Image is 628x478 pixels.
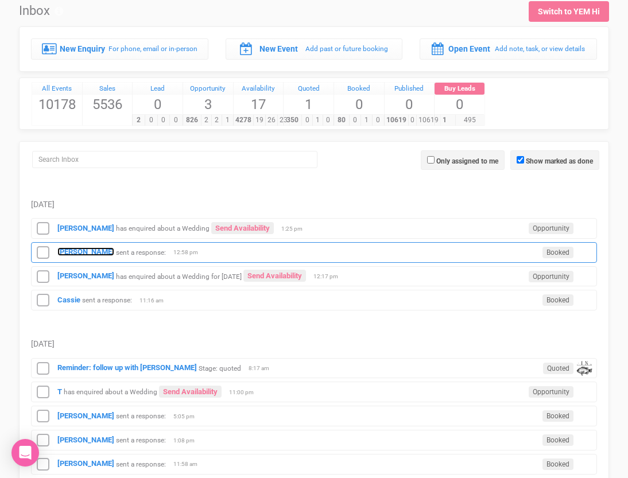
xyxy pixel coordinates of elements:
strong: Reminder: follow up with [PERSON_NAME] [57,363,197,372]
a: T [57,387,62,396]
span: 10619 [384,115,409,126]
span: 80 [334,115,350,126]
span: 1:25 pm [281,225,310,233]
span: 0 [157,115,170,126]
span: 2 [211,115,222,126]
span: 495 [455,115,484,126]
h1: Inbox [19,4,63,18]
span: 0 [169,115,183,126]
span: Quoted [543,363,573,374]
a: [PERSON_NAME] [57,247,114,256]
small: Add note, task, or view details [495,45,585,53]
span: 0 [301,115,312,126]
a: Availability [234,83,284,95]
span: 12:17 pm [313,273,342,281]
small: sent a response: [116,412,166,420]
a: Cassie [57,296,80,304]
small: has enquired about a Wedding [64,388,157,396]
h5: [DATE] [31,200,597,209]
span: 1 [284,95,334,114]
small: sent a response: [116,248,166,256]
a: Send Availability [211,222,274,234]
span: Opportunity [529,223,573,234]
a: Open Event Add note, task, or view details [420,38,597,59]
span: 1 [434,115,455,126]
small: Add past or future booking [305,45,388,53]
span: 10178 [32,95,82,114]
label: New Enquiry [60,43,105,55]
strong: [PERSON_NAME] [57,436,114,444]
span: 826 [183,115,201,126]
span: Booked [542,434,573,446]
span: 11:00 pm [229,388,258,397]
input: Search Inbox [32,151,317,168]
a: [PERSON_NAME] [57,271,114,280]
span: 0 [133,95,183,114]
span: Booked [542,294,573,306]
span: Booked [542,458,573,470]
small: has enquired about a Wedding [116,224,210,232]
span: Opportunity [529,386,573,398]
label: Open Event [448,43,490,55]
label: Only assigned to me [436,156,498,166]
a: [PERSON_NAME] [57,411,114,420]
h5: [DATE] [31,340,597,348]
a: Sales [83,83,133,95]
a: Quoted [284,83,334,95]
span: 19 [253,115,266,126]
a: Send Availability [243,270,306,282]
span: 3 [183,95,233,114]
span: 2 [132,115,145,126]
span: 11:58 am [173,460,202,468]
span: 17 [234,95,284,114]
a: New Enquiry For phone, email or in-person [31,38,208,59]
a: New Event Add past or future booking [226,38,403,59]
a: Lead [133,83,183,95]
a: Published [385,83,435,95]
a: All Events [32,83,82,95]
a: Buy Leads [435,83,484,95]
small: has enquired about a Wedding for [DATE] [116,272,242,280]
a: Opportunity [183,83,233,95]
small: sent a response: [116,460,166,468]
div: Switch to YEM Hi [538,6,600,17]
span: 4278 [233,115,254,126]
a: [PERSON_NAME] [57,224,114,232]
div: Booked [334,83,384,95]
span: Opportunity [529,271,573,282]
span: 10619 [416,115,441,126]
a: Switch to YEM Hi [529,1,609,22]
span: 0 [349,115,361,126]
span: 1 [360,115,373,126]
span: 5536 [83,95,133,114]
span: 0 [435,95,484,114]
small: sent a response: [82,296,132,304]
span: 0 [334,95,384,114]
span: 11:16 am [139,297,168,305]
span: 0 [408,115,417,126]
span: 1 [222,115,232,126]
small: For phone, email or in-person [108,45,197,53]
span: Booked [542,410,573,422]
a: [PERSON_NAME] [57,459,114,468]
span: 26 [265,115,278,126]
span: 0 [323,115,334,126]
span: 5:05 pm [173,413,202,421]
div: Open Intercom Messenger [11,439,39,467]
span: 2 [201,115,212,126]
span: 350 [283,115,302,126]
